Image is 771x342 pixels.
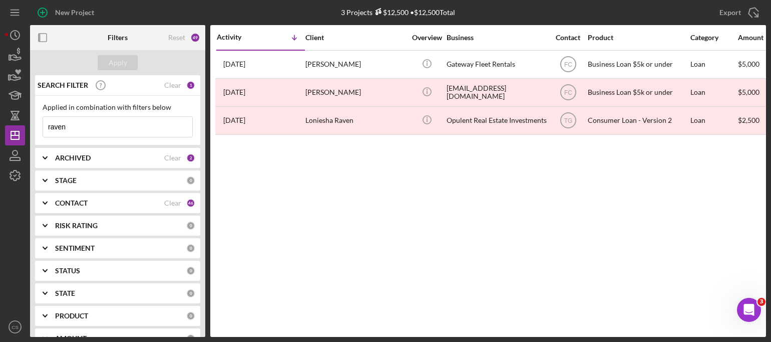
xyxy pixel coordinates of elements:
div: Apply [109,55,127,70]
div: Category [690,34,737,42]
div: Clear [164,81,181,89]
div: Applied in combination with filters below [43,103,193,111]
div: Loniesha Raven [305,107,406,134]
div: Activity [217,33,261,41]
div: Opulent Real Estate Investments [447,107,547,134]
div: $12,500 [372,8,409,17]
span: 3 [757,298,765,306]
div: 0 [186,266,195,275]
div: Loan [690,79,737,106]
b: SENTIMENT [55,244,95,252]
text: FC [564,61,572,68]
div: [PERSON_NAME] [305,51,406,78]
b: Filters [108,34,128,42]
div: [PERSON_NAME] [305,79,406,106]
time: 2023-05-16 20:37 [223,116,245,124]
div: Clear [164,154,181,162]
div: Export [719,3,741,23]
div: 1 [186,81,195,90]
b: PRODUCT [55,312,88,320]
div: Business Loan $5k or under [588,79,688,106]
b: SEARCH FILTER [38,81,88,89]
div: [EMAIL_ADDRESS][DOMAIN_NAME] [447,79,547,106]
div: Gateway Fleet Rentals [447,51,547,78]
text: FC [564,89,572,96]
div: Loan [690,107,737,134]
time: 2025-10-05 02:08 [223,60,245,68]
div: 2 [186,153,195,162]
div: Loan [690,51,737,78]
div: Reset [168,34,185,42]
b: CONTACT [55,199,88,207]
div: Overview [408,34,446,42]
text: TG [564,117,572,124]
div: 3 Projects • $12,500 Total [341,8,455,17]
b: ARCHIVED [55,154,91,162]
div: Client [305,34,406,42]
button: New Project [30,3,104,23]
iframe: Intercom live chat [737,298,761,322]
div: 0 [186,176,195,185]
b: STAGE [55,177,77,185]
b: RISK RATING [55,222,98,230]
div: 0 [186,244,195,253]
button: CS [5,317,25,337]
button: Export [709,3,766,23]
div: Clear [164,199,181,207]
time: 2025-09-05 15:57 [223,88,245,96]
div: Business Loan $5k or under [588,51,688,78]
div: 0 [186,221,195,230]
div: 0 [186,311,195,320]
b: STATUS [55,267,80,275]
div: 0 [186,289,195,298]
div: Business [447,34,547,42]
div: Product [588,34,688,42]
div: Consumer Loan - Version 2 [588,107,688,134]
div: 49 [190,33,200,43]
div: 46 [186,199,195,208]
span: $5,000 [738,60,759,68]
text: CS [12,324,18,330]
div: Contact [549,34,587,42]
div: New Project [55,3,94,23]
b: STATE [55,289,75,297]
button: Apply [98,55,138,70]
